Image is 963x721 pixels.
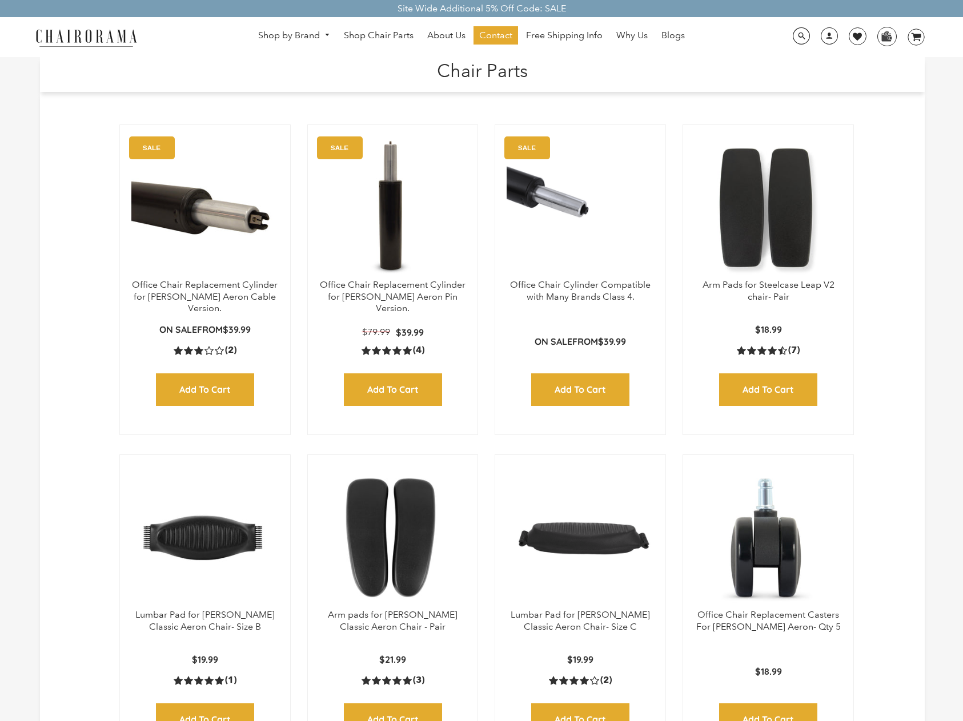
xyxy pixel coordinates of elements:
span: $39.99 [396,327,424,338]
span: (7) [788,344,800,356]
a: Why Us [611,26,653,45]
img: Office Chair Replacement Cylinder for Herman Miller Aeron Pin Version. - chairorama [319,136,462,279]
a: Arm Pads for Steelcase Leap V2 chair- Pair - chairorama Arm Pads for Steelcase Leap V2 chair- Pai... [695,136,842,279]
span: $21.99 [379,654,406,665]
p: from [535,336,626,348]
a: Blogs [656,26,691,45]
a: Free Shipping Info [520,26,608,45]
p: from [159,324,251,336]
a: Lumbar Pad for [PERSON_NAME] Classic Aeron Chair- Size B [135,609,275,632]
input: Add to Cart [531,373,629,406]
span: Shop Chair Parts [344,30,414,42]
img: Arm pads for Herman Miller Classic Aeron Chair - Pair - chairorama [319,466,462,609]
a: Shop Chair Parts [338,26,419,45]
img: Office Chair Replacement Cylinder for Herman Miller Aeron Cable Version. - chairorama [131,136,274,279]
a: 3.0 rating (2 votes) [174,344,236,356]
strong: On Sale [159,324,197,335]
span: (2) [600,674,612,686]
a: Shop by Brand [252,27,336,45]
input: Add to Cart [719,373,817,406]
img: Office Chair Cylinder Compatible with Many Brands Class 4. - chairorama [507,136,654,279]
span: Blogs [661,30,685,42]
input: Add to Cart [344,373,442,406]
img: Lumbar Pad for Herman Miller Classic Aeron Chair- Size C - chairorama [507,466,654,609]
a: 5.0 rating (3 votes) [362,674,424,686]
a: 5.0 rating (1 votes) [174,674,236,686]
span: $19.99 [192,654,218,665]
text: SALE [330,144,348,151]
text: SALE [518,144,536,151]
span: $18.99 [755,666,782,677]
span: (4) [413,344,424,356]
img: chairorama [29,27,143,47]
span: Contact [479,30,512,42]
span: $79.99 [362,327,390,337]
span: Free Shipping Info [526,30,603,42]
span: (2) [225,344,236,356]
a: Office Chair Replacement Cylinder for Herman Miller Aeron Cable Version. - chairorama Office Chai... [131,136,279,279]
strong: On Sale [535,336,572,347]
a: Arm pads for [PERSON_NAME] Classic Aeron Chair - Pair [328,609,458,632]
span: $18.99 [755,324,782,335]
a: Lumbar Pad for Herman Miller Classic Aeron Chair- Size B - chairorama Lumbar Pad for Herman Mille... [131,466,279,609]
a: 4.0 rating (2 votes) [549,674,612,686]
text: SALE [142,144,160,151]
a: Arm Pads for Steelcase Leap V2 chair- Pair [703,279,834,302]
img: Office Chair Replacement Casters For Herman Miller Aeron- Qty 5 - chairorama [695,466,837,609]
input: Add to Cart [156,373,254,406]
a: Office Chair Replacement Casters For Herman Miller Aeron- Qty 5 - chairorama Office Chair Replace... [695,466,842,609]
a: Office Chair Cylinder Compatible with Many Brands Class 4. - chairorama Office Chair Cylinder Com... [507,136,654,279]
a: Office Chair Replacement Cylinder for [PERSON_NAME] Aeron Pin Version. [320,279,466,314]
span: About Us [427,30,466,42]
a: 4.4 rating (7 votes) [737,344,800,356]
a: Arm pads for Herman Miller Classic Aeron Chair - Pair - chairorama Arm pads for Herman Miller Cla... [319,466,467,609]
a: Contact [474,26,518,45]
span: Why Us [616,30,648,42]
span: $19.99 [567,654,593,665]
span: (1) [225,674,236,686]
img: Arm Pads for Steelcase Leap V2 chair- Pair - chairorama [695,136,837,279]
img: WhatsApp_Image_2024-07-12_at_16.23.01.webp [878,27,896,45]
span: $39.99 [223,324,251,335]
a: Lumbar Pad for [PERSON_NAME] Classic Aeron Chair- Size C [511,609,650,632]
h1: Chair Parts [51,57,913,82]
nav: DesktopNavigation [192,26,752,47]
a: About Us [422,26,471,45]
a: 5.0 rating (4 votes) [362,344,424,356]
span: $39.99 [598,336,626,347]
a: Office Chair Replacement Cylinder for Herman Miller Aeron Pin Version. - chairorama Office Chair ... [319,136,467,279]
a: Office Chair Replacement Casters For [PERSON_NAME] Aeron- Qty 5 [696,609,841,632]
img: Lumbar Pad for Herman Miller Classic Aeron Chair- Size B - chairorama [131,466,274,609]
a: Office Chair Replacement Cylinder for [PERSON_NAME] Aeron Cable Version. [132,279,278,314]
a: Lumbar Pad for Herman Miller Classic Aeron Chair- Size C - chairorama Lumbar Pad for Herman Mille... [507,466,654,609]
a: Office Chair Cylinder Compatible with Many Brands Class 4. [510,279,651,302]
span: (3) [413,674,424,686]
